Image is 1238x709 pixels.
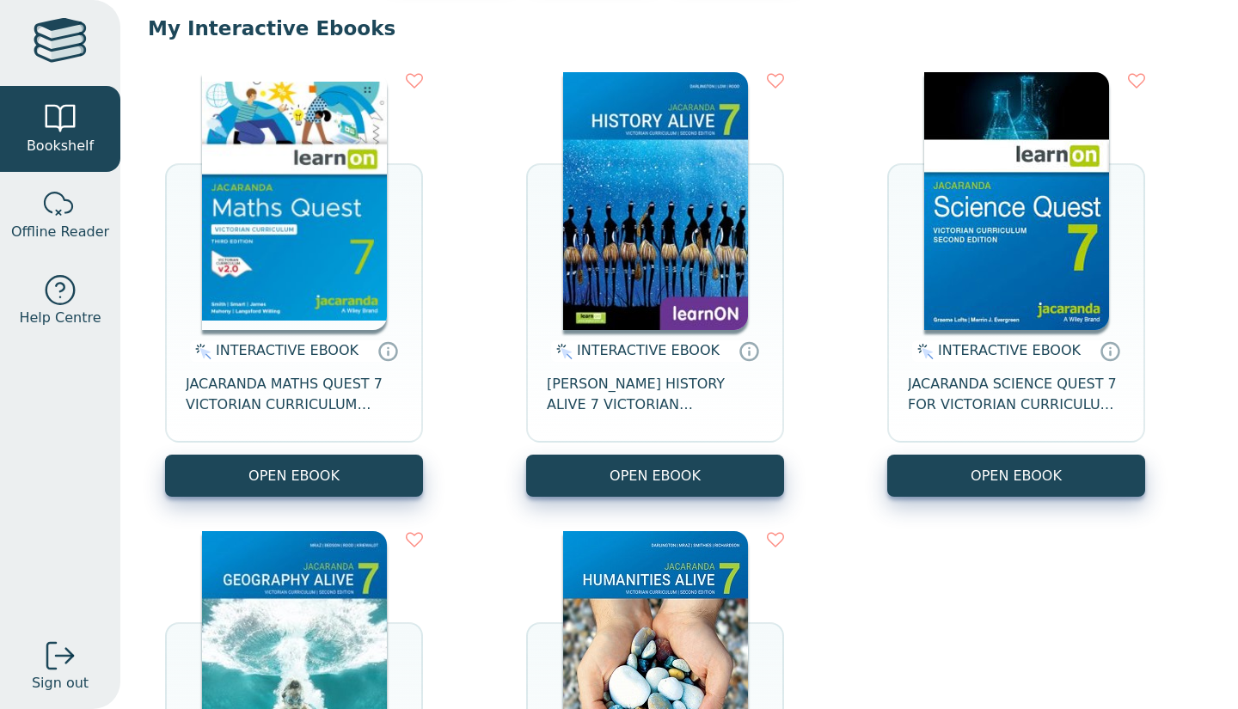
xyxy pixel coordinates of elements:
img: interactive.svg [912,341,934,362]
img: d4781fba-7f91-e911-a97e-0272d098c78b.jpg [563,72,748,330]
img: b87b3e28-4171-4aeb-a345-7fa4fe4e6e25.jpg [202,72,387,330]
a: Interactive eBooks are accessed online via the publisher’s portal. They contain interactive resou... [739,340,759,361]
button: OPEN EBOOK [165,455,423,497]
span: Help Centre [19,308,101,328]
span: JACARANDA SCIENCE QUEST 7 FOR VICTORIAN CURRICULUM LEARNON 2E EBOOK [908,374,1125,415]
span: Bookshelf [27,136,94,156]
img: interactive.svg [190,341,211,362]
span: Sign out [32,673,89,694]
a: Interactive eBooks are accessed online via the publisher’s portal. They contain interactive resou... [377,340,398,361]
span: [PERSON_NAME] HISTORY ALIVE 7 VICTORIAN CURRICULUM LEARNON EBOOK 2E [547,374,763,415]
span: INTERACTIVE EBOOK [577,342,720,358]
img: interactive.svg [551,341,573,362]
span: Offline Reader [11,222,109,242]
button: OPEN EBOOK [887,455,1145,497]
img: 329c5ec2-5188-ea11-a992-0272d098c78b.jpg [924,72,1109,330]
button: OPEN EBOOK [526,455,784,497]
span: JACARANDA MATHS QUEST 7 VICTORIAN CURRICULUM LEARNON EBOOK 3E [186,374,402,415]
a: Interactive eBooks are accessed online via the publisher’s portal. They contain interactive resou... [1100,340,1120,361]
span: INTERACTIVE EBOOK [216,342,359,358]
span: INTERACTIVE EBOOK [938,342,1081,358]
p: My Interactive Ebooks [148,15,1210,41]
